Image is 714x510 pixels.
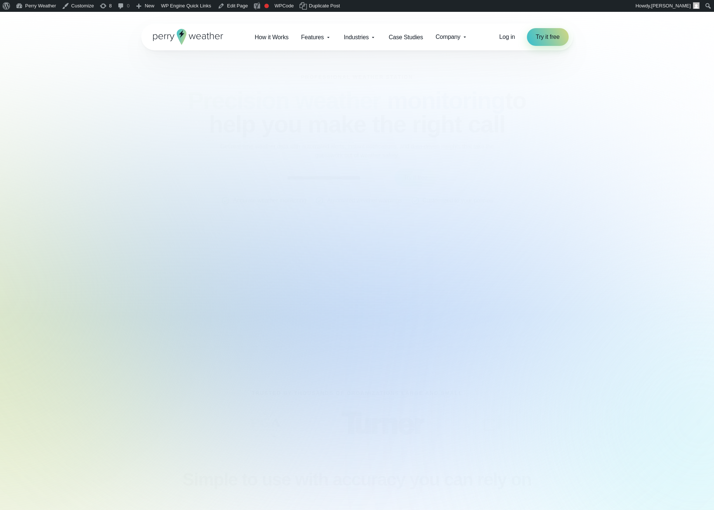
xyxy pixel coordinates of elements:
span: [PERSON_NAME] [651,3,691,9]
span: Log in [499,34,515,40]
span: Try it free [536,33,560,41]
a: Log in [499,33,515,41]
span: How it Works [255,33,289,42]
span: Case Studies [389,33,423,42]
div: Needs improvement [264,4,269,8]
span: Company [436,33,460,41]
a: Case Studies [382,30,429,45]
a: Try it free [527,28,569,46]
a: How it Works [248,30,295,45]
span: Industries [344,33,369,42]
span: Features [301,33,324,42]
